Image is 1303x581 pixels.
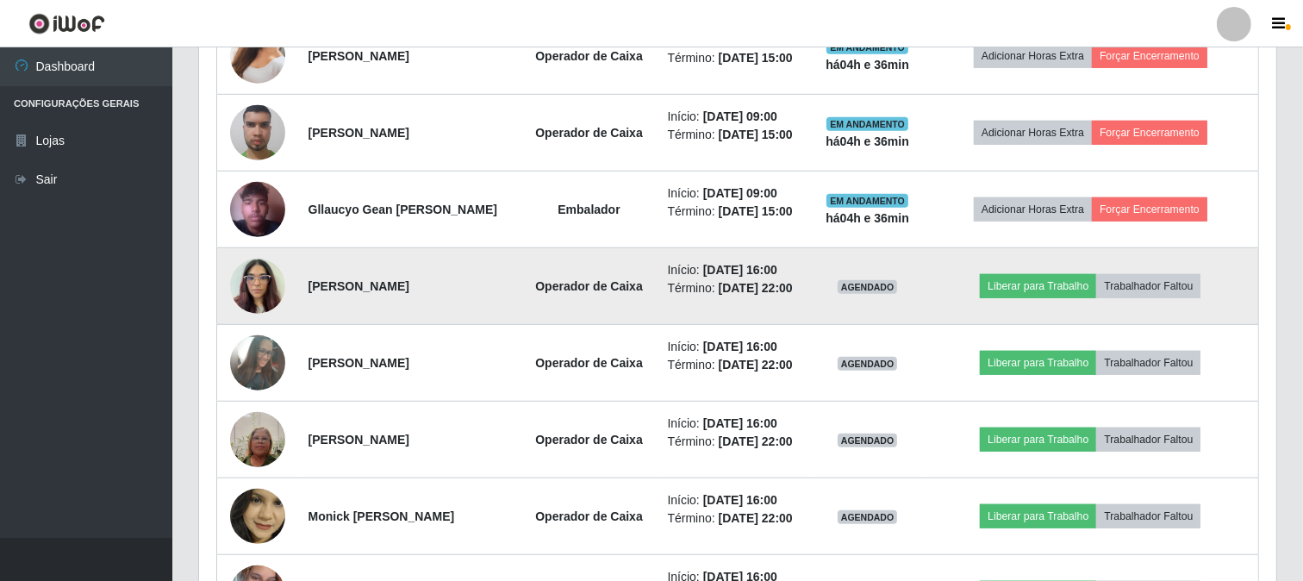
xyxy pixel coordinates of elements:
[980,274,1096,298] button: Liberar para Trabalho
[668,279,802,297] li: Término:
[719,511,793,525] time: [DATE] 22:00
[703,416,777,430] time: [DATE] 16:00
[703,340,777,353] time: [DATE] 16:00
[974,121,1092,145] button: Adicionar Horas Extra
[309,509,455,523] strong: Monick [PERSON_NAME]
[826,134,909,148] strong: há 04 h e 36 min
[535,49,643,63] strong: Operador de Caixa
[1096,351,1200,375] button: Trabalhador Faltou
[535,509,643,523] strong: Operador de Caixa
[668,415,802,433] li: Início:
[668,184,802,203] li: Início:
[719,204,793,218] time: [DATE] 15:00
[558,203,620,216] strong: Embalador
[309,49,409,63] strong: [PERSON_NAME]
[980,504,1096,528] button: Liberar para Trabalho
[703,186,777,200] time: [DATE] 09:00
[668,49,802,67] li: Término:
[719,51,793,65] time: [DATE] 15:00
[309,203,497,216] strong: Gllaucyo Gean [PERSON_NAME]
[668,203,802,221] li: Término:
[668,509,802,528] li: Término:
[1092,121,1207,145] button: Forçar Encerramento
[1092,44,1207,68] button: Forçar Encerramento
[1096,274,1200,298] button: Trabalhador Faltou
[974,197,1092,222] button: Adicionar Horas Extra
[230,160,285,259] img: 1750804753278.jpeg
[826,117,908,131] span: EM ANDAMENTO
[838,280,898,294] span: AGENDADO
[230,480,285,553] img: 1756739196357.jpeg
[703,263,777,277] time: [DATE] 16:00
[974,44,1092,68] button: Adicionar Horas Extra
[980,351,1096,375] button: Liberar para Trabalho
[668,261,802,279] li: Início:
[309,433,409,447] strong: [PERSON_NAME]
[535,126,643,140] strong: Operador de Caixa
[535,279,643,293] strong: Operador de Caixa
[719,434,793,448] time: [DATE] 22:00
[668,491,802,509] li: Início:
[838,357,898,371] span: AGENDADO
[703,493,777,507] time: [DATE] 16:00
[28,13,105,34] img: CoreUI Logo
[668,108,802,126] li: Início:
[838,434,898,447] span: AGENDADO
[535,356,643,370] strong: Operador de Caixa
[719,128,793,141] time: [DATE] 15:00
[703,109,777,123] time: [DATE] 09:00
[230,403,285,476] img: 1750794575472.jpeg
[668,356,802,374] li: Término:
[668,338,802,356] li: Início:
[309,279,409,293] strong: [PERSON_NAME]
[1096,428,1200,452] button: Trabalhador Faltou
[1092,197,1207,222] button: Forçar Encerramento
[309,126,409,140] strong: [PERSON_NAME]
[826,41,908,54] span: EM ANDAMENTO
[826,58,909,72] strong: há 04 h e 36 min
[309,356,409,370] strong: [PERSON_NAME]
[668,126,802,144] li: Término:
[719,358,793,372] time: [DATE] 22:00
[1096,504,1200,528] button: Trabalhador Faltou
[535,433,643,447] strong: Operador de Caixa
[230,249,285,322] img: 1743385442240.jpeg
[826,211,909,225] strong: há 04 h e 36 min
[826,194,908,208] span: EM ANDAMENTO
[719,281,793,295] time: [DATE] 22:00
[838,510,898,524] span: AGENDADO
[230,96,285,169] img: 1740001732650.jpeg
[668,433,802,451] li: Término:
[230,7,285,105] img: 1749153095661.jpeg
[980,428,1096,452] button: Liberar para Trabalho
[230,326,285,401] img: 1725135374051.jpeg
